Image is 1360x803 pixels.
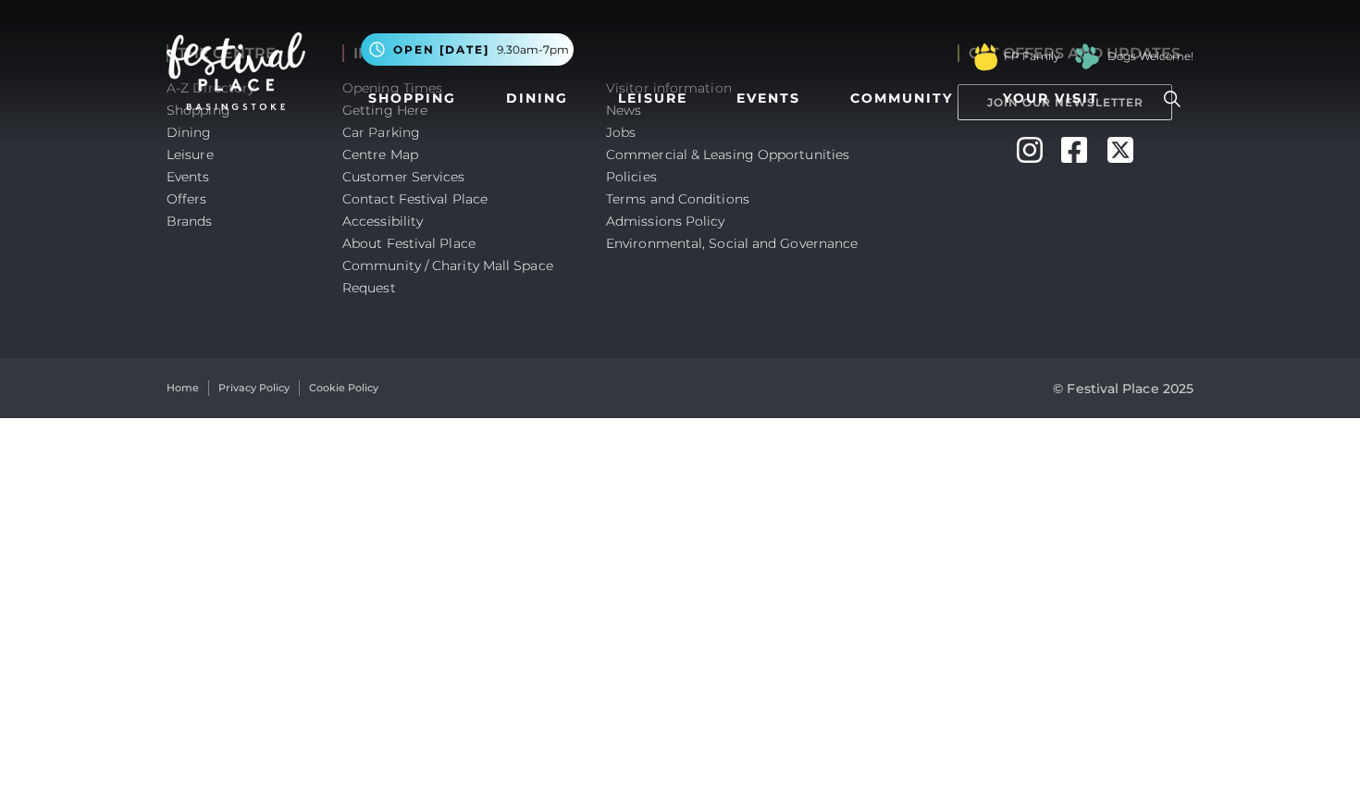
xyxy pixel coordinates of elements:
[729,81,808,116] a: Events
[167,380,199,396] a: Home
[606,191,749,207] a: Terms and Conditions
[1004,48,1059,65] a: FP Family
[606,168,657,185] a: Policies
[167,168,210,185] a: Events
[606,146,849,163] a: Commercial & Leasing Opportunities
[611,81,695,116] a: Leisure
[342,191,488,207] a: Contact Festival Place
[342,146,418,163] a: Centre Map
[995,81,1116,116] a: Your Visit
[342,168,465,185] a: Customer Services
[1107,48,1193,65] a: Dogs Welcome!
[606,235,858,252] a: Environmental, Social and Governance
[606,213,725,229] a: Admissions Policy
[167,213,213,229] a: Brands
[361,33,574,66] button: Open [DATE] 9.30am-7pm
[167,32,305,110] img: Festival Place Logo
[497,42,569,58] span: 9.30am-7pm
[342,213,423,229] a: Accessibility
[499,81,575,116] a: Dining
[342,235,476,252] a: About Festival Place
[1053,377,1193,400] p: © Festival Place 2025
[218,380,290,396] a: Privacy Policy
[843,81,960,116] a: Community
[167,191,207,207] a: Offers
[361,81,464,116] a: Shopping
[167,146,214,163] a: Leisure
[309,380,378,396] a: Cookie Policy
[1003,89,1099,108] span: Your Visit
[393,42,489,58] span: Open [DATE]
[342,257,553,296] a: Community / Charity Mall Space Request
